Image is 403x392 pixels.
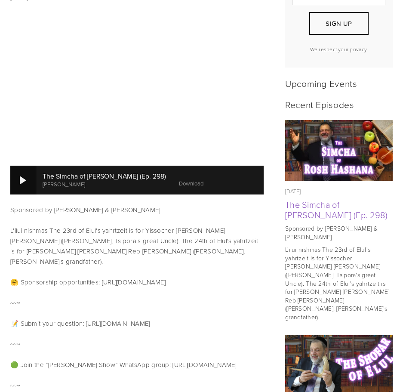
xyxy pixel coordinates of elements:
p: L'ilui nishmas The 23rd of Elul's yahrtzeit is for Yissocher [PERSON_NAME] [PERSON_NAME] ([PERSON... [10,225,264,267]
a: The Simcha of Rosh Hashana (Ep. 298) [285,120,393,181]
p: 📝 Submit your question: [URL][DOMAIN_NAME] [10,318,264,329]
p: L'ilui nishmas The 23rd of Elul's yahrtzeit is for Yissocher [PERSON_NAME] [PERSON_NAME] ([PERSON... [285,245,393,321]
iframe: YouTube video player [10,13,264,155]
p: ~~~ [10,380,264,391]
a: The Simcha of [PERSON_NAME] (Ep. 298) [285,198,388,221]
h2: Recent Episodes [285,99,393,110]
time: [DATE] [285,187,301,195]
p: ~~~ [10,339,264,349]
img: The Simcha of Rosh Hashana (Ep. 298) [285,120,393,181]
a: Download [179,179,203,187]
button: Sign Up [309,12,369,35]
p: ~~~ [10,298,264,308]
p: 🟢 Join the “[PERSON_NAME] Show” WhatsApp group: [URL][DOMAIN_NAME] [10,360,264,370]
p: Sponsored by [PERSON_NAME] & [PERSON_NAME] [285,224,393,241]
h2: Upcoming Events [285,78,393,89]
span: Sign Up [326,19,352,28]
p: We respect your privacy. [292,46,385,53]
p: 🤗 Sponsorship opportunities: [URL][DOMAIN_NAME] [10,277,264,287]
p: Sponsored by [PERSON_NAME] & [PERSON_NAME] [10,205,264,215]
